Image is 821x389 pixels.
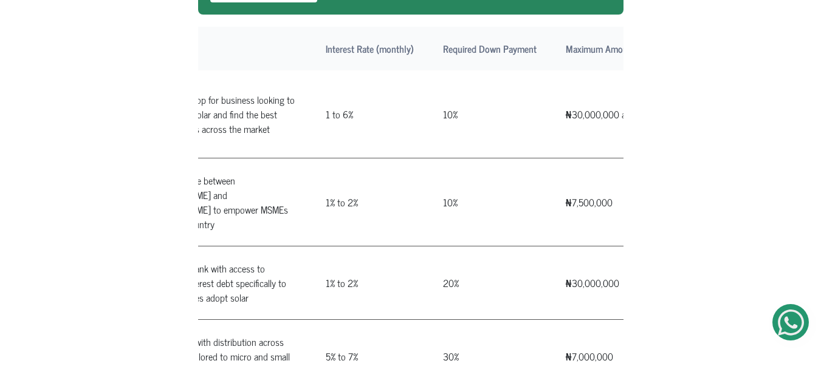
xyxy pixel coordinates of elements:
[311,70,428,158] td: 1 to 6%
[778,310,804,336] img: Get Started On Earthbond Via Whatsapp
[551,158,675,246] td: ₦7,500,000
[428,27,551,70] th: Required Down Payment
[551,27,675,70] th: Maximum Amount
[428,246,551,320] td: 20%
[129,246,311,320] td: Commercial bank with access to subsidized interest debt specifically to help businesses adopt solar
[551,70,675,158] td: ₦30,000,000 and above
[129,70,311,158] td: A one-stop-shop for business looking to get the right solar and find the best financing deals acr...
[129,158,311,246] td: A joint initiative between [PERSON_NAME] and [PERSON_NAME] to empower MSMEs across the country
[129,27,311,70] th: Bottom Line
[428,158,551,246] td: 10%
[311,246,428,320] td: 1% to 2%
[311,158,428,246] td: 1% to 2%
[311,27,428,70] th: Interest Rate (monthly)
[428,70,551,158] td: 10%
[551,246,675,320] td: ₦30,000,000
